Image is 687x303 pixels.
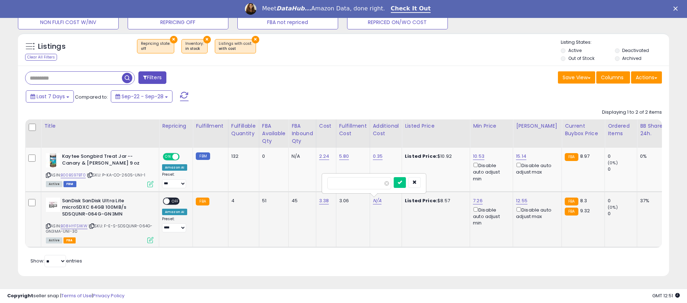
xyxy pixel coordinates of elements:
div: 0 [262,153,283,160]
span: OFF [179,154,190,160]
div: Min Price [473,122,510,130]
p: Listing States: [561,39,669,46]
div: Disable auto adjust min [473,161,507,182]
b: Listed Price: [405,153,437,160]
button: × [170,36,177,43]
a: 2.24 [319,153,330,160]
label: Out of Stock [568,55,594,61]
button: Save View [558,71,595,84]
div: Disable auto adjust max [516,206,556,220]
span: Last 7 Days [37,93,65,100]
div: 51 [262,198,283,204]
b: Kaytee Songbird Treat Jar -- Canary & [PERSON_NAME] 9 oz [62,153,149,168]
span: 8.97 [580,153,590,160]
div: Cost [319,122,333,130]
div: 0% [640,153,664,160]
label: Archived [622,55,641,61]
div: 3.06 [339,198,364,204]
small: FBA [565,208,578,216]
div: Preset: [162,172,187,188]
button: FBA not repriced [237,15,338,29]
button: × [252,36,259,43]
label: Deactivated [622,47,649,53]
div: 4 [231,198,254,204]
div: BB Share 24h. [640,122,666,137]
a: 10.53 [473,153,484,160]
div: ASIN: [46,198,153,243]
div: 0 [608,210,637,217]
div: Displaying 1 to 2 of 2 items [602,109,662,116]
strong: Copyright [7,292,33,299]
a: 0.35 [373,153,383,160]
span: All listings currently available for purchase on Amazon [46,181,62,187]
span: 8.3 [580,197,587,204]
small: FBA [565,153,578,161]
span: ON [164,154,172,160]
a: B08HYFSXKW [61,223,87,229]
div: Listed Price [405,122,467,130]
div: Preset: [162,217,187,233]
button: Last 7 Days [26,90,74,103]
button: Actions [631,71,662,84]
div: Fulfillable Quantity [231,122,256,137]
div: with cost [219,46,252,51]
span: 9.32 [580,207,590,214]
span: Compared to: [75,94,108,100]
div: [PERSON_NAME] [516,122,559,130]
small: (0%) [608,160,618,166]
span: Repricing state : [141,41,170,52]
i: DataHub... [276,5,311,12]
a: 3.38 [319,197,329,204]
a: 15.14 [516,153,526,160]
img: 41IeHlZiDAS._SL40_.jpg [46,153,60,167]
button: × [203,36,211,43]
div: $10.92 [405,153,464,160]
div: Additional Cost [373,122,399,137]
div: in stock [185,46,204,51]
div: Disable auto adjust min [473,206,507,227]
label: Active [568,47,582,53]
div: 0 [608,166,637,172]
div: Amazon AI [162,164,187,171]
div: Clear All Filters [25,54,57,61]
div: 132 [231,153,254,160]
a: B00BS97BT0 [61,172,86,178]
a: 5.80 [339,153,349,160]
span: 2025-10-6 12:51 GMT [652,292,680,299]
a: Check It Out [391,5,431,13]
div: N/A [292,153,311,160]
span: FBA [63,237,76,243]
span: Show: entries [30,257,82,264]
img: 317aV6U0mNL._SL40_.jpg [46,198,60,212]
div: Meet Amazon Data, done right. [262,5,385,12]
a: Terms of Use [61,292,92,299]
span: Sep-22 - Sep-28 [122,93,164,100]
span: FBM [63,181,76,187]
span: OFF [170,198,181,204]
span: All listings currently available for purchase on Amazon [46,237,62,243]
div: $8.57 [405,198,464,204]
div: 0 [608,198,637,204]
div: Close [673,6,681,11]
div: Repricing [162,122,190,130]
button: Columns [596,71,630,84]
h5: Listings [38,42,66,52]
div: Disable auto adjust max [516,161,556,175]
span: Inventory : [185,41,204,52]
div: Fulfillment [196,122,225,130]
span: | SKU: F-E-S-SDSQUNR-064G-GN3MA-UNI-30 [46,223,152,234]
span: Columns [601,74,624,81]
small: (0%) [608,204,618,210]
small: FBA [196,198,209,205]
div: Title [44,122,156,130]
button: NON FULFI COST W/INV [18,15,119,29]
div: Fulfillment Cost [339,122,367,137]
div: Ordered Items [608,122,634,137]
b: Listed Price: [405,197,437,204]
div: FBA inbound Qty [292,122,313,145]
button: Sep-22 - Sep-28 [111,90,172,103]
button: REPRICING OFF [128,15,228,29]
div: FBA Available Qty [262,122,285,145]
a: N/A [373,197,382,204]
a: 7.26 [473,197,483,204]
